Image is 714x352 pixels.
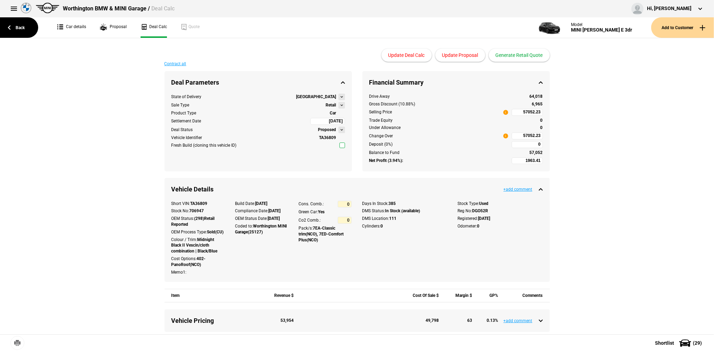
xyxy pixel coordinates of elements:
[369,150,508,156] div: Balance to Fund
[477,224,480,229] strong: 0
[571,22,632,27] div: Model
[512,141,543,148] input: 0
[235,201,288,207] div: Build Date:
[369,109,392,115] div: Selling Price
[338,217,352,224] input: 0
[171,94,202,100] div: State of Delivery
[296,94,336,100] strong: [GEOGRAPHIC_DATA]
[362,71,550,94] div: Financial Summary
[318,127,336,133] strong: Proposed
[503,110,508,115] span: i
[171,256,225,268] div: Cost Options:
[362,223,447,229] div: Cylinders:
[530,94,543,99] strong: 64,018
[299,225,352,243] div: Pack/s:
[171,110,196,116] div: Product Type
[458,201,543,207] div: Stock Type:
[299,209,352,215] div: Green Car:
[235,208,288,214] div: Compliance Date:
[235,216,288,222] div: OEM Status Date:
[504,319,532,323] button: +add comment
[389,216,397,221] strong: 111
[504,187,532,191] button: +add comment
[645,334,714,352] button: Shortlist(29)
[369,141,508,147] div: Deposit (0%)
[268,289,294,302] div: Revenue $
[571,27,632,33] div: MINI [PERSON_NAME] E 3dr
[330,111,336,115] strong: Car
[369,118,508,123] div: Trade Equity
[472,208,488,213] strong: DGO52R
[647,5,691,12] div: Hi, [PERSON_NAME]
[310,118,345,125] input: 15/09/2025
[530,150,543,155] strong: 57,052
[512,109,543,116] input: 57052.23
[100,17,127,38] a: Proposal
[171,289,261,302] div: Item
[191,201,208,206] strong: TA36809
[478,216,490,221] strong: [DATE]
[165,178,550,200] div: Vehicle Details
[651,17,714,38] button: Add to Customer
[171,201,225,207] div: Short VIN:
[190,208,204,213] strong: 706947
[467,318,472,323] strong: 63
[171,118,201,124] div: Settlement Date
[446,289,472,302] div: Margin $
[165,62,186,66] button: Contract all
[207,230,224,234] strong: Sold(CU)
[171,269,225,275] div: Memo1:
[281,318,294,323] strong: 53,954
[268,208,280,213] strong: [DATE]
[369,101,508,107] div: Gross Discount (10.88%)
[532,102,543,106] strong: 6,965
[268,216,280,221] strong: [DATE]
[479,201,489,206] strong: Used
[693,341,702,345] span: ( 29 )
[480,318,498,324] div: 0.13 %
[235,224,287,234] strong: Worthington MINI Garage(25127)
[171,237,225,254] div: Colour / Trim:
[318,209,325,214] strong: Yes
[505,289,543,302] div: Comments
[171,208,225,214] div: Stock No:
[426,318,439,323] strong: 49,798
[299,201,324,207] div: Cons. Comb.:
[381,49,432,62] button: Update Deal Calc
[369,133,393,139] div: Change Over
[171,143,237,148] div: Fresh Build (cloning this vehicle ID)
[165,71,352,94] div: Deal Parameters
[655,341,674,345] span: Shortlist
[458,216,543,222] div: Registered:
[338,201,352,208] input: 0
[489,49,550,62] button: Generate Retail Quote
[512,132,543,139] input: 57052.23
[36,3,59,13] img: mini.png
[151,5,175,12] span: Deal Calc
[255,201,267,206] strong: [DATE]
[409,289,439,302] div: Cost Of Sale $
[299,217,321,223] div: Co2 Comb.:
[235,223,288,235] div: Coded to:
[319,135,336,140] strong: TA36809
[171,229,225,235] div: OEM Process Type:
[299,226,344,242] strong: 7EA-Classic trim(NCO), 7ED-Comfort Plus(NCO)
[512,157,543,164] input: 1963.41
[540,125,543,130] strong: 0
[171,135,202,141] div: Vehicle Identifier
[458,208,543,214] div: Reg No:
[171,237,218,254] strong: Midnight Black II Vescin/cloth combination | Black/Blue
[389,201,396,206] strong: 385
[171,316,261,325] div: Vehicle Pricing
[385,208,420,213] strong: In Stock (available)
[141,17,167,38] a: Deal Calc
[503,134,508,138] span: i
[21,3,31,13] img: bmw.png
[57,17,86,38] a: Car details
[362,208,447,214] div: DMS Status:
[480,289,498,302] div: GP%
[369,125,508,131] div: Under Allowance
[369,94,508,100] div: Drive Away
[171,216,225,227] div: OEM Status:
[369,158,403,164] strong: Net Profit (3.94%):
